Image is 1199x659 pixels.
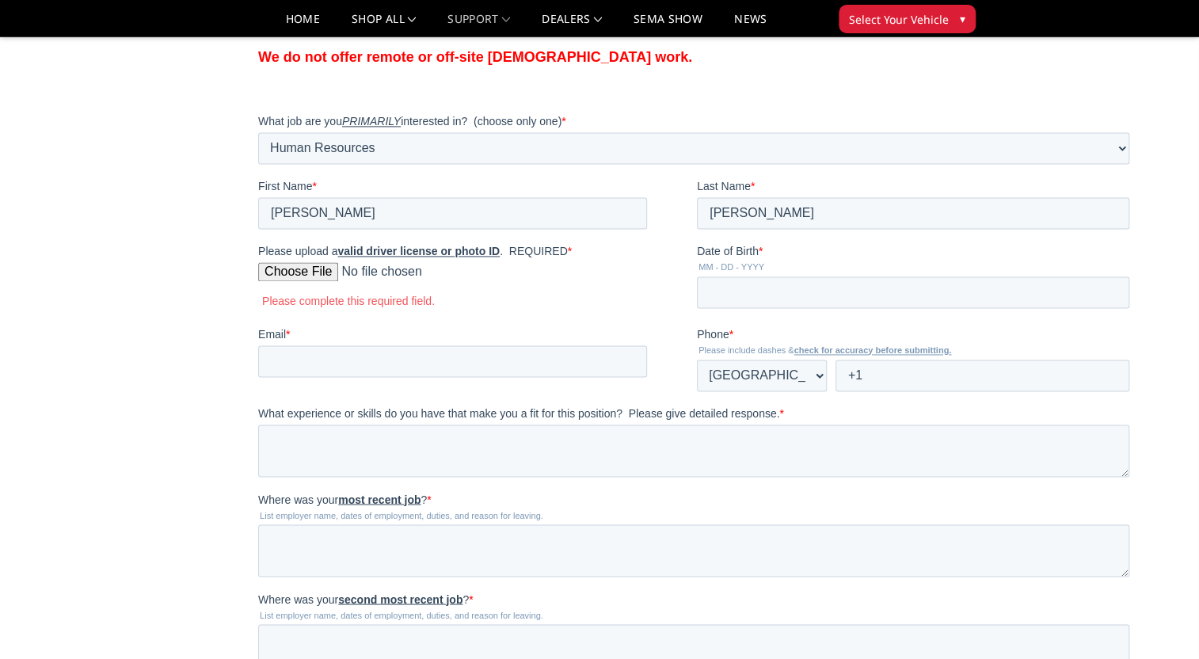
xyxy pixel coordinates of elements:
[4,381,439,395] label: Please complete this required field.
[439,349,877,359] legend: MM - DD - YYYY
[447,13,510,36] a: Support
[80,580,162,592] strong: most recent job
[439,432,877,442] legend: Please include dashes &
[439,332,501,345] span: Date of Birth
[577,447,871,478] input: 000-000-0000
[79,332,242,345] strong: valid driver license or photo ID
[535,432,693,442] strong: check for accuracy before submitting.
[839,5,976,33] button: Select Your Vehicle
[542,13,602,36] a: Dealers
[849,11,949,28] span: Select Your Vehicle
[352,13,416,36] a: shop all
[439,415,470,428] span: Phone
[286,13,320,36] a: Home
[634,13,702,36] a: SEMA Show
[960,10,965,27] span: ▾
[439,267,493,280] span: Last Name
[734,13,767,36] a: News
